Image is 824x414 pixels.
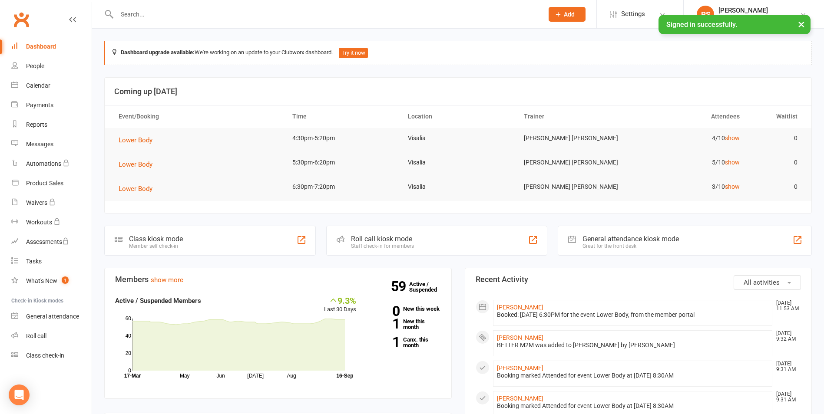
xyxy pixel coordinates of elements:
[11,213,92,232] a: Workouts
[400,105,516,128] th: Location
[748,128,805,148] td: 0
[119,161,152,168] span: Lower Body
[632,105,747,128] th: Attendees
[734,275,801,290] button: All activities
[26,62,44,69] div: People
[119,185,152,193] span: Lower Body
[111,105,285,128] th: Event/Booking
[115,275,441,284] h3: Members
[516,177,632,197] td: [PERSON_NAME] [PERSON_NAME]
[11,37,92,56] a: Dashboard
[26,219,52,226] div: Workouts
[114,87,802,96] h3: Coming up [DATE]
[497,311,769,319] div: Booked: [DATE] 6:30PM for the event Lower Body, from the member portal
[11,252,92,271] a: Tasks
[632,177,747,197] td: 3/10
[114,8,537,20] input: Search...
[26,199,47,206] div: Waivers
[119,159,159,170] button: Lower Body
[11,154,92,174] a: Automations
[351,235,414,243] div: Roll call kiosk mode
[497,365,543,371] a: [PERSON_NAME]
[772,331,801,342] time: [DATE] 9:32 AM
[10,9,32,30] a: Clubworx
[11,326,92,346] a: Roll call
[772,361,801,372] time: [DATE] 9:31 AM
[26,352,64,359] div: Class check-in
[497,372,769,379] div: Booking marked Attended for event Lower Body at [DATE] 8:30AM
[119,135,159,145] button: Lower Body
[339,48,368,58] button: Try it now
[718,14,800,22] div: Maxout Personal Training LLC
[497,304,543,311] a: [PERSON_NAME]
[121,49,195,56] strong: Dashboard upgrade available:
[11,56,92,76] a: People
[369,305,400,318] strong: 0
[725,135,740,141] a: show
[11,271,92,291] a: What's New1
[369,319,441,330] a: 1New this month
[11,115,92,135] a: Reports
[582,235,679,243] div: General attendance kiosk mode
[26,258,42,265] div: Tasks
[129,235,183,243] div: Class kiosk mode
[11,174,92,193] a: Product Sales
[151,276,183,284] a: show more
[119,136,152,144] span: Lower Body
[497,342,769,349] div: BETTER M2M was added to [PERSON_NAME] by [PERSON_NAME]
[26,121,47,128] div: Reports
[400,128,516,148] td: Visalia
[369,337,441,348] a: 1Canx. this month
[497,402,769,410] div: Booking marked Attended for event Lower Body at [DATE] 8:30AM
[564,11,575,18] span: Add
[324,296,356,314] div: Last 30 Days
[497,334,543,341] a: [PERSON_NAME]
[26,43,56,50] div: Dashboard
[582,243,679,249] div: Great for the front desk
[369,317,400,330] strong: 1
[718,7,800,14] div: [PERSON_NAME]
[697,6,714,23] div: PS
[11,193,92,213] a: Waivers
[516,152,632,173] td: [PERSON_NAME] [PERSON_NAME]
[476,275,801,284] h3: Recent Activity
[285,152,400,173] td: 5:30pm-6:20pm
[26,102,53,108] div: Payments
[11,307,92,326] a: General attendance kiosk mode
[115,297,201,305] strong: Active / Suspended Members
[62,276,69,284] span: 1
[11,76,92,95] a: Calendar
[400,152,516,173] td: Visalia
[26,82,50,89] div: Calendar
[621,4,645,24] span: Settings
[26,313,79,320] div: General attendance
[748,105,805,128] th: Waitlist
[748,177,805,197] td: 0
[400,177,516,197] td: Visalia
[9,384,30,405] div: Open Intercom Messenger
[632,128,747,148] td: 4/10
[391,280,409,293] strong: 59
[26,180,63,187] div: Product Sales
[369,306,441,312] a: 0New this week
[516,128,632,148] td: [PERSON_NAME] [PERSON_NAME]
[285,177,400,197] td: 6:30pm-7:20pm
[744,279,780,286] span: All activities
[26,277,57,284] div: What's New
[26,160,61,167] div: Automations
[26,332,46,339] div: Roll call
[351,243,414,249] div: Staff check-in for members
[26,141,53,148] div: Messages
[772,300,801,312] time: [DATE] 11:53 AM
[725,183,740,190] a: show
[497,395,543,402] a: [PERSON_NAME]
[794,15,809,33] button: ×
[632,152,747,173] td: 5/10
[324,296,356,305] div: 9.3%
[26,238,69,245] div: Assessments
[772,391,801,403] time: [DATE] 9:31 AM
[409,275,447,299] a: 59Active / Suspended
[516,105,632,128] th: Trainer
[11,135,92,154] a: Messages
[11,95,92,115] a: Payments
